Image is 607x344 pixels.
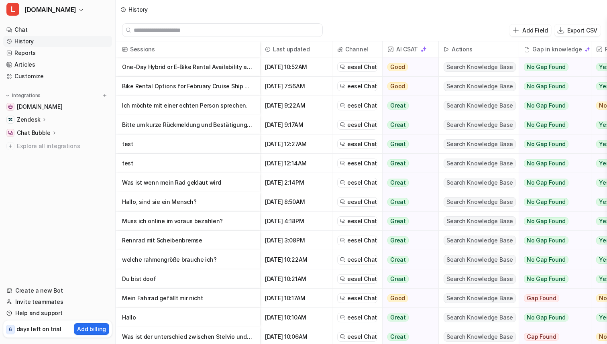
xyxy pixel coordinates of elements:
a: eesel Chat [340,313,375,322]
span: No Gap Found [524,159,568,167]
span: Great [387,121,409,129]
span: Great [387,179,409,187]
span: [DATE] 10:52AM [263,57,329,77]
p: Add billing [77,325,106,333]
span: Great [387,217,409,225]
a: Explore all integrations [3,140,112,152]
button: No Gap Found [519,134,585,154]
button: Great [383,154,434,173]
button: No Gap Found [519,173,585,192]
p: Du bist doof [122,269,253,289]
p: test [122,134,253,154]
a: Help and support [3,307,112,319]
button: Great [383,250,434,269]
span: Search Knowledge Base [444,274,516,284]
a: eesel Chat [340,236,375,244]
span: No Gap Found [524,313,568,322]
button: No Gap Found [519,115,585,134]
a: History [3,36,112,47]
button: Good [383,57,434,77]
p: Bitte um kurze Rückmeldung und Bestätigung meiner Buchung [122,115,253,134]
span: eesel Chat [347,179,377,187]
span: Sessions [119,41,257,57]
span: eesel Chat [347,313,377,322]
span: Search Knowledge Base [444,178,516,187]
span: eesel Chat [347,159,377,167]
a: Articles [3,59,112,70]
span: [DOMAIN_NAME] [24,4,76,15]
button: No Gap Found [519,212,585,231]
a: eesel Chat [340,63,375,71]
div: Gap in knowledge [522,41,588,57]
span: No Gap Found [524,217,568,225]
button: No Gap Found [519,77,585,96]
a: eesel Chat [340,102,375,110]
span: Great [387,236,409,244]
a: Reports [3,47,112,59]
span: Great [387,256,409,264]
span: [DATE] 12:14AM [263,154,329,173]
img: eeselChat [340,315,346,320]
button: Great [383,308,434,327]
span: eesel Chat [347,333,377,341]
img: eeselChat [340,238,346,243]
button: Great [383,96,434,115]
span: Search Knowledge Base [444,139,516,149]
button: Great [383,134,434,154]
a: eesel Chat [340,121,375,129]
span: [DATE] 9:22AM [263,96,329,115]
span: Great [387,159,409,167]
button: Great [383,269,434,289]
img: eeselChat [340,276,346,282]
span: [DOMAIN_NAME] [17,103,62,111]
a: eesel Chat [340,275,375,283]
span: [DATE] 10:17AM [263,289,329,308]
span: eesel Chat [347,217,377,225]
button: No Gap Found [519,154,585,173]
span: Good [387,82,408,90]
span: eesel Chat [347,121,377,129]
span: Search Knowledge Base [444,313,516,322]
span: No Gap Found [524,140,568,148]
span: No Gap Found [524,121,568,129]
span: [DATE] 3:08PM [263,231,329,250]
span: No Gap Found [524,256,568,264]
span: Search Knowledge Base [444,236,516,245]
button: Great [383,192,434,212]
p: test [122,154,253,173]
span: No Gap Found [524,63,568,71]
span: Last updated [263,41,329,57]
span: Great [387,198,409,206]
span: [DATE] 10:21AM [263,269,329,289]
p: Integrations [12,92,41,99]
span: No Gap Found [524,102,568,110]
button: Export CSV [554,24,601,36]
a: eesel Chat [340,82,375,90]
span: Great [387,333,409,341]
span: eesel Chat [347,140,377,148]
p: Chat Bubble [17,129,51,137]
img: eeselChat [340,141,346,147]
button: No Gap Found [519,231,585,250]
span: [DATE] 2:14PM [263,173,329,192]
p: One-Day Hybrid or E-Bike Rental Availability and Pricing [122,57,253,77]
span: Search Knowledge Base [444,255,516,265]
p: Ich möchte mit einer echten Person sprechen. [122,96,253,115]
span: No Gap Found [524,275,568,283]
span: Great [387,102,409,110]
button: Great [383,115,434,134]
img: eeselChat [340,218,346,224]
p: Export CSV [567,26,597,35]
a: eesel Chat [340,198,375,206]
img: eeselChat [340,161,346,166]
a: eesel Chat [340,294,375,302]
span: Explore all integrations [17,140,109,153]
span: Search Knowledge Base [444,159,516,168]
a: eesel Chat [340,140,375,148]
button: No Gap Found [519,57,585,77]
h2: Actions [452,41,473,57]
span: No Gap Found [524,198,568,206]
a: Chat [3,24,112,35]
p: welche rahmengröße brauche ich? [122,250,253,269]
img: eeselChat [340,257,346,263]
